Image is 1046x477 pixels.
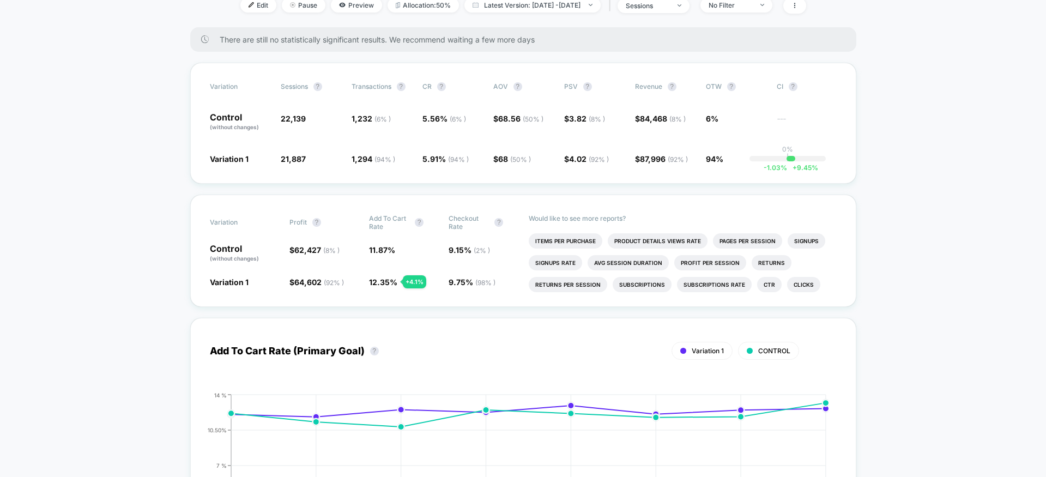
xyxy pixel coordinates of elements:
[289,245,340,255] span: $
[782,145,793,153] p: 0%
[583,82,592,91] button: ?
[787,277,820,292] li: Clicks
[635,154,688,164] span: $
[403,275,426,288] div: + 4.1 %
[449,277,495,287] span: 9.75 %
[422,154,469,164] span: 5.91 %
[752,255,791,270] li: Returns
[757,277,782,292] li: Ctr
[449,245,490,255] span: 9.15 %
[396,2,400,8] img: rebalance
[448,155,469,164] span: ( 94 % )
[564,154,609,164] span: $
[210,124,259,130] span: (without changes)
[220,35,835,44] span: There are still no statistically significant results. We recommend waiting a few more days
[787,153,789,161] p: |
[713,233,782,249] li: Pages Per Session
[529,255,582,270] li: Signups Rate
[613,277,672,292] li: Subscriptions
[422,82,432,90] span: CR
[569,114,605,123] span: 3.82
[706,82,766,91] span: OTW
[474,246,490,255] span: ( 2 % )
[529,214,837,222] p: Would like to see more reports?
[589,155,609,164] span: ( 92 % )
[706,154,723,164] span: 94%
[589,4,592,6] img: end
[494,218,503,227] button: ?
[374,155,395,164] span: ( 94 % )
[370,347,379,355] button: ?
[758,347,790,355] span: CONTROL
[281,82,308,90] span: Sessions
[210,214,270,231] span: Variation
[208,426,227,433] tspan: 10.50%
[294,245,340,255] span: 62,427
[777,116,837,131] span: ---
[369,245,395,255] span: 11.87 %
[760,4,764,6] img: end
[374,115,391,123] span: ( 6 % )
[294,277,344,287] span: 64,602
[352,154,395,164] span: 1,294
[727,82,736,91] button: ?
[635,82,662,90] span: Revenue
[210,255,259,262] span: (without changes)
[789,82,797,91] button: ?
[589,115,605,123] span: ( 8 % )
[529,233,602,249] li: Items Per Purchase
[564,82,578,90] span: PSV
[523,115,543,123] span: ( 50 % )
[529,277,607,292] li: Returns Per Session
[422,114,466,123] span: 5.56 %
[569,154,609,164] span: 4.02
[588,255,669,270] li: Avg Session Duration
[498,154,531,164] span: 68
[216,462,227,468] tspan: 7 %
[764,164,787,172] span: -1.03 %
[669,115,686,123] span: ( 8 % )
[313,82,322,91] button: ?
[473,2,479,8] img: calendar
[640,154,688,164] span: 87,996
[793,164,797,172] span: +
[210,113,270,131] p: Control
[709,1,752,9] div: No Filter
[210,244,279,263] p: Control
[324,279,344,287] span: ( 92 % )
[281,154,306,164] span: 21,887
[498,114,543,123] span: 68.56
[668,82,676,91] button: ?
[312,218,321,227] button: ?
[677,277,752,292] li: Subscriptions Rate
[706,114,718,123] span: 6%
[668,155,688,164] span: ( 92 % )
[626,2,669,10] div: sessions
[449,214,489,231] span: Checkout Rate
[323,246,340,255] span: ( 8 % )
[678,4,681,7] img: end
[635,114,686,123] span: $
[210,154,249,164] span: Variation 1
[437,82,446,91] button: ?
[210,277,249,287] span: Variation 1
[369,277,397,287] span: 12.35 %
[281,114,306,123] span: 22,139
[475,279,495,287] span: ( 98 % )
[674,255,746,270] li: Profit Per Session
[290,2,295,8] img: end
[513,82,522,91] button: ?
[352,114,391,123] span: 1,232
[352,82,391,90] span: Transactions
[210,82,270,91] span: Variation
[493,82,508,90] span: AOV
[777,82,837,91] span: CI
[564,114,605,123] span: $
[397,82,406,91] button: ?
[214,391,227,398] tspan: 14 %
[289,277,344,287] span: $
[493,114,543,123] span: $
[369,214,409,231] span: Add To Cart Rate
[510,155,531,164] span: ( 50 % )
[692,347,724,355] span: Variation 1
